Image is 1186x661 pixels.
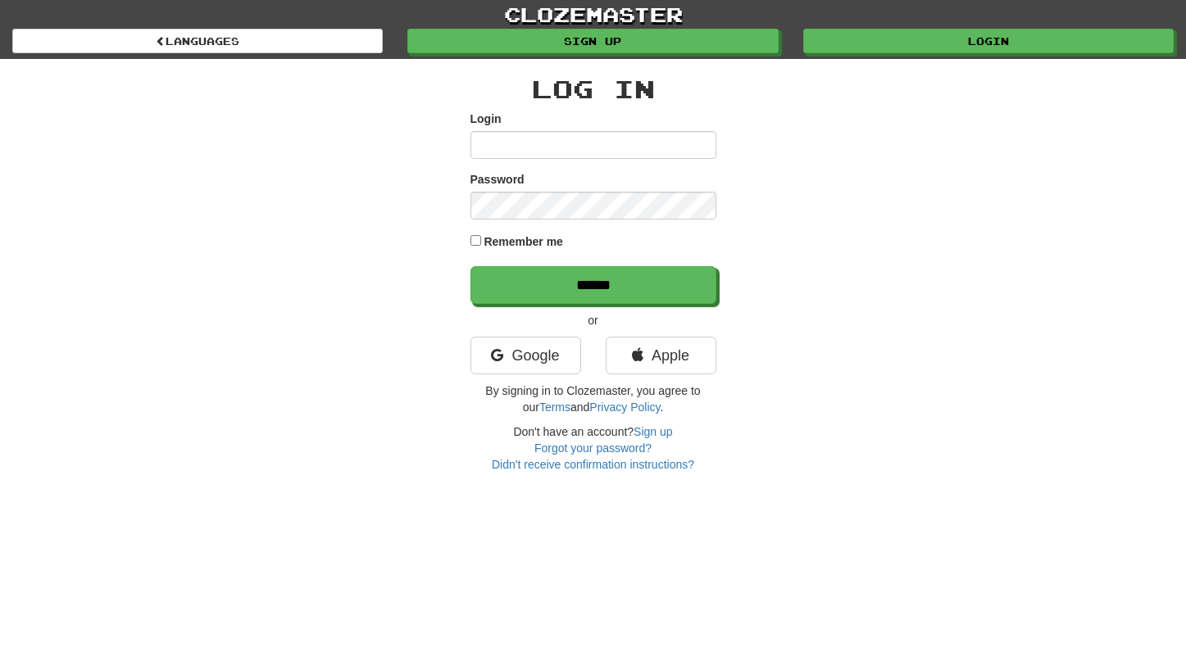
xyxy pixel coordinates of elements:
a: Google [470,337,581,374]
label: Remember me [484,233,563,250]
p: or [470,312,716,328]
p: By signing in to Clozemaster, you agree to our and . [470,383,716,415]
a: Terms [539,401,570,414]
a: Sign up [407,29,778,53]
a: Privacy Policy [589,401,660,414]
h2: Log In [470,75,716,102]
a: Sign up [634,425,672,438]
label: Login [470,111,502,127]
a: Languages [12,29,383,53]
a: Login [803,29,1174,53]
a: Apple [606,337,716,374]
a: Forgot your password? [534,441,652,455]
label: Password [470,171,525,188]
div: Don't have an account? [470,423,716,473]
a: Didn't receive confirmation instructions? [492,458,694,471]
